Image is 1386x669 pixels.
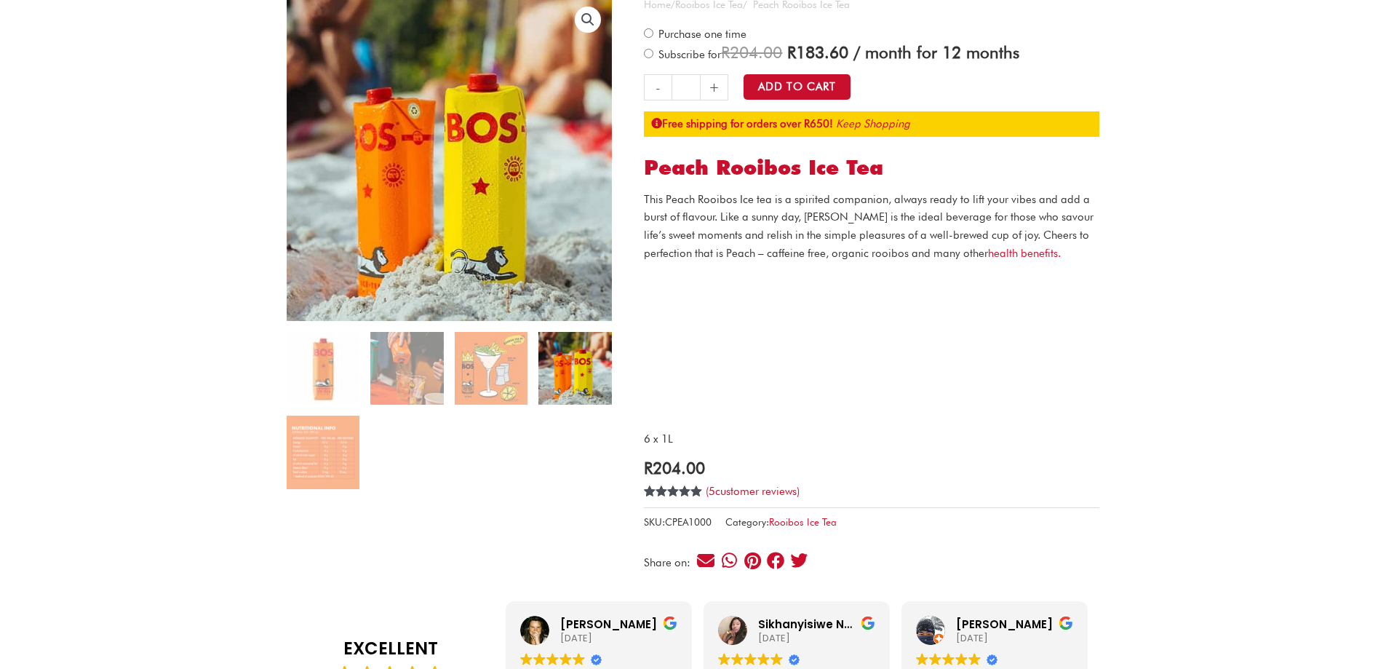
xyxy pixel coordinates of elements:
[789,550,809,570] div: Share on twitter
[665,516,712,528] span: CPEA1000
[942,653,955,665] img: Google
[743,550,762,570] div: Share on pinterest
[968,653,981,665] img: Google
[758,632,875,645] div: [DATE]
[644,49,653,58] input: Subscribe for / month for 12 months
[559,653,572,665] img: Google
[644,458,653,478] span: R
[644,513,712,531] span: SKU:
[520,616,549,645] img: Lauren Berrington profile picture
[287,416,359,488] img: Peach Rooibos Ice Tea - Image 5
[370,332,443,405] img: Peach_1
[916,653,928,665] img: Google
[644,486,650,513] span: 5
[520,653,533,665] img: Google
[546,653,559,665] img: Google
[455,332,527,405] img: Peach Rooibos Ice Tea - Image 3
[301,636,479,661] strong: EXCELLENT
[956,617,1073,632] div: [PERSON_NAME]
[718,653,730,665] img: Google
[560,632,677,645] div: [DATE]
[718,616,747,645] img: Sikhanyisiwe Ndebele profile picture
[757,653,770,665] img: Google
[725,513,837,531] span: Category:
[1059,616,1073,630] img: Google
[538,332,611,405] img: Lemon_1
[836,117,910,130] a: Keep Shopping
[706,485,800,498] a: (5customer reviews)
[560,617,677,632] div: [PERSON_NAME]
[656,28,746,41] span: Purchase one time
[656,48,1019,61] span: Subscribe for
[744,653,757,665] img: Google
[287,332,359,405] img: Peach Rooibos Ice Tea
[787,42,848,62] span: 183.60
[721,42,782,62] span: 204.00
[651,117,833,130] strong: Free shipping for orders over R650!
[853,42,1019,62] span: / month for 12 months
[701,74,728,100] a: +
[696,550,716,570] div: Share on email
[663,616,677,630] img: Google
[644,74,672,100] a: -
[533,653,546,665] img: Google
[575,7,601,33] a: View full-screen image gallery
[861,616,875,630] img: Google
[744,74,851,100] button: Add to Cart
[644,156,1099,181] h1: Peach Rooibos Ice Tea
[758,617,875,632] div: Sikhanyisiwe Ndebele
[644,430,1099,448] p: 6 x 1L
[644,486,703,546] span: Rated out of 5 based on customer ratings
[916,616,945,645] img: Simpson T. profile picture
[766,550,786,570] div: Share on facebook
[929,653,941,665] img: Google
[988,247,1061,260] a: health benefits.
[573,653,585,665] img: Google
[731,653,744,665] img: Google
[769,516,837,528] a: Rooibos Ice Tea
[709,485,715,498] span: 5
[644,191,1099,263] p: This Peach Rooibos Ice tea is a spirited companion, always ready to lift your vibes and add a bur...
[955,653,968,665] img: Google
[644,28,653,38] input: Purchase one time
[721,42,730,62] span: R
[672,74,700,100] input: Product quantity
[787,42,796,62] span: R
[644,458,705,478] bdi: 204.00
[770,653,783,665] img: Google
[956,632,1073,645] div: [DATE]
[720,550,739,570] div: Share on whatsapp
[644,558,696,569] div: Share on:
